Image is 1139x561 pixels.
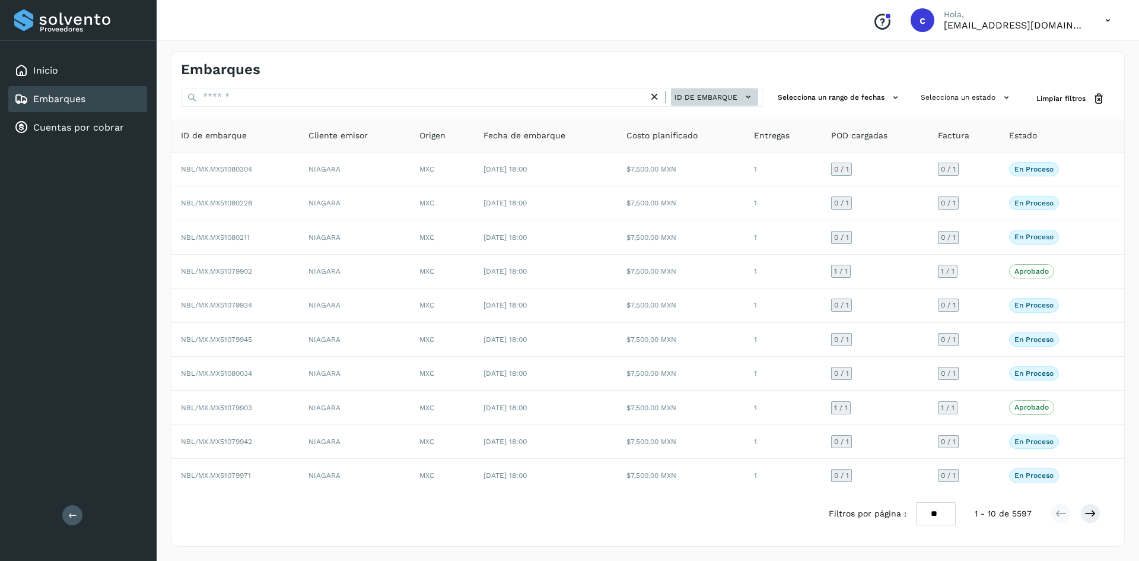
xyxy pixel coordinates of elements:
[8,58,147,84] div: Inicio
[617,357,745,391] td: $7,500.00 MXN
[181,335,252,344] span: NBL/MX.MX51079945
[941,166,956,173] span: 0 / 1
[941,404,955,411] span: 1 / 1
[483,199,527,207] span: [DATE] 18:00
[745,186,822,220] td: 1
[410,425,474,459] td: MXC
[834,438,849,445] span: 0 / 1
[834,336,849,343] span: 0 / 1
[745,153,822,186] td: 1
[617,220,745,254] td: $7,500.00 MXN
[483,404,527,412] span: [DATE] 18:00
[410,323,474,357] td: MXC
[1014,471,1054,480] p: En proceso
[1027,88,1115,110] button: Limpiar filtros
[181,129,247,142] span: ID de embarque
[944,20,1086,31] p: cuentas3@enlacesmet.com.mx
[754,129,790,142] span: Entregas
[33,93,85,104] a: Embarques
[745,220,822,254] td: 1
[483,438,527,446] span: [DATE] 18:00
[745,391,822,424] td: 1
[483,233,527,242] span: [DATE] 18:00
[834,234,849,241] span: 0 / 1
[834,166,849,173] span: 0 / 1
[181,471,251,480] span: NBL/MX.MX51079971
[181,438,252,446] span: NBL/MX.MX51079942
[1014,438,1054,446] p: En proceso
[626,129,698,142] span: Costo planificado
[299,220,410,254] td: NIAGARA
[617,459,745,492] td: $7,500.00 MXN
[299,459,410,492] td: NIAGARA
[829,508,906,520] span: Filtros por página :
[975,508,1032,520] span: 1 - 10 de 5597
[33,122,124,133] a: Cuentas por cobrar
[617,323,745,357] td: $7,500.00 MXN
[181,165,252,173] span: NBL/MX.MX51080304
[8,86,147,112] div: Embarques
[181,199,252,207] span: NBL/MX.MX51080228
[410,255,474,289] td: MXC
[941,472,956,479] span: 0 / 1
[299,153,410,186] td: NIAGARA
[745,323,822,357] td: 1
[8,115,147,141] div: Cuentas por cobrar
[299,357,410,391] td: NIAGARA
[617,255,745,289] td: $7,500.00 MXN
[941,234,956,241] span: 0 / 1
[834,370,849,377] span: 0 / 1
[181,301,252,309] span: NBL/MX.MX51079934
[1014,267,1049,275] p: Aprobado
[33,65,58,76] a: Inicio
[1014,301,1054,309] p: En proceso
[299,391,410,424] td: NIAGARA
[483,129,565,142] span: Fecha de embarque
[181,267,252,275] span: NBL/MX.MX51079902
[299,323,410,357] td: NIAGARA
[410,220,474,254] td: MXC
[675,92,737,103] span: ID de embarque
[941,268,955,275] span: 1 / 1
[617,153,745,186] td: $7,500.00 MXN
[299,186,410,220] td: NIAGARA
[483,369,527,378] span: [DATE] 18:00
[834,302,849,309] span: 0 / 1
[483,335,527,344] span: [DATE] 18:00
[834,199,849,207] span: 0 / 1
[834,268,848,275] span: 1 / 1
[745,357,822,391] td: 1
[671,88,758,106] button: ID de embarque
[938,129,969,142] span: Factura
[834,472,849,479] span: 0 / 1
[299,425,410,459] td: NIAGARA
[1009,129,1037,142] span: Estado
[617,391,745,424] td: $7,500.00 MXN
[181,404,252,412] span: NBL/MX.MX51079903
[831,129,887,142] span: POD cargadas
[773,88,906,107] button: Selecciona un rango de fechas
[308,129,368,142] span: Cliente emisor
[1014,233,1054,241] p: En proceso
[483,301,527,309] span: [DATE] 18:00
[941,370,956,377] span: 0 / 1
[410,186,474,220] td: MXC
[745,255,822,289] td: 1
[181,369,252,378] span: NBL/MX.MX51080034
[1014,165,1054,173] p: En proceso
[745,425,822,459] td: 1
[419,129,446,142] span: Origen
[1014,335,1054,344] p: En proceso
[617,425,745,459] td: $7,500.00 MXN
[410,459,474,492] td: MXC
[410,289,474,322] td: MXC
[299,289,410,322] td: NIAGARA
[941,199,956,207] span: 0 / 1
[617,289,745,322] td: $7,500.00 MXN
[483,267,527,275] span: [DATE] 18:00
[916,88,1017,107] button: Selecciona un estado
[181,61,260,78] h4: Embarques
[745,459,822,492] td: 1
[745,289,822,322] td: 1
[834,404,848,411] span: 1 / 1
